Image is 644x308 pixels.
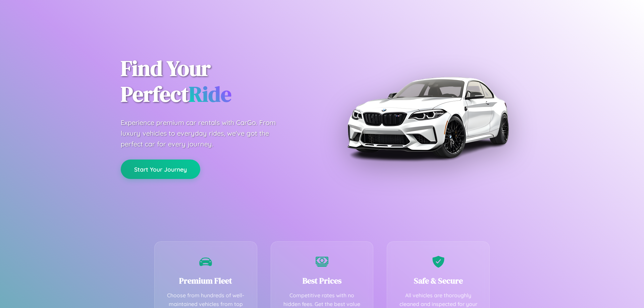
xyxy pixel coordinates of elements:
[281,275,363,286] h3: Best Prices
[165,275,247,286] h3: Premium Fleet
[189,79,231,109] span: Ride
[121,160,200,179] button: Start Your Journey
[121,117,288,149] p: Experience premium car rentals with CarGo. From luxury vehicles to everyday rides, we've got the ...
[121,56,312,107] h1: Find Your Perfect
[397,275,479,286] h3: Safe & Secure
[344,34,512,201] img: Premium BMW car rental vehicle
